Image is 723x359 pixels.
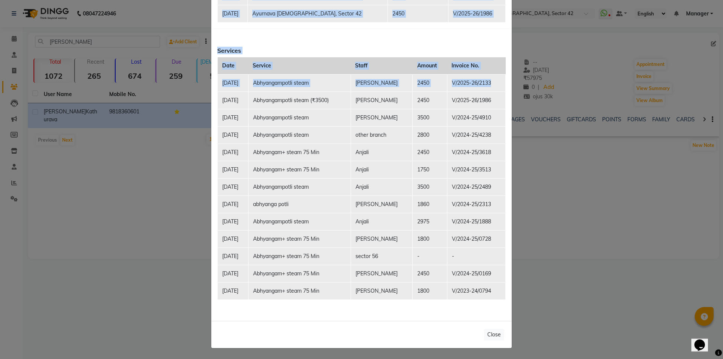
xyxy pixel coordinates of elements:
td: V/2025-26/2133 [447,74,505,92]
td: Anjali [351,178,413,196]
td: [DATE] [218,5,248,22]
td: [DATE] [218,126,249,144]
iframe: chat widget [691,329,715,351]
td: [PERSON_NAME] [351,74,413,92]
td: 1750 [413,161,447,178]
td: Abhyangampotli steam [248,126,351,144]
td: abhyanga potli [248,196,351,213]
td: Anjali [351,213,413,230]
td: 2450 [413,265,447,282]
td: 2450 [413,92,447,109]
th: Service [248,57,351,75]
td: Ayurnava [DEMOGRAPHIC_DATA], Sector 42 [248,5,388,22]
th: Date [218,57,249,75]
td: 2450 [413,74,447,92]
td: Anjali [351,161,413,178]
td: 2450 [413,144,447,161]
td: [DATE] [218,178,249,196]
td: 1860 [413,196,447,213]
td: [PERSON_NAME] [351,196,413,213]
td: 1800 [413,230,447,247]
td: Abhyangam+ steam 75 Min [248,265,351,282]
td: V/2025-26/1986 [447,92,505,109]
td: [PERSON_NAME] [351,265,413,282]
td: [DATE] [218,213,249,230]
td: [DATE] [218,282,249,299]
td: Abhyangam+ steam 75 Min [248,161,351,178]
th: Staff [351,57,413,75]
td: Abhyangampotli steam (₹3500) [248,92,351,109]
td: Abhyangam+ steam 75 Min [248,144,351,161]
td: V/2025-26/1986 [448,5,505,22]
td: - [413,247,447,265]
td: Abhyangampotli steam [248,74,351,92]
td: V/2024-25/3513 [447,161,505,178]
td: sector 56 [351,247,413,265]
td: Abhyangam+ steam 75 Min [248,282,351,299]
td: Anjali [351,144,413,161]
td: 2975 [413,213,447,230]
td: [DATE] [218,230,249,247]
td: [PERSON_NAME] [351,282,413,299]
td: V/2024-25/2489 [447,178,505,196]
td: other branch [351,126,413,144]
td: [DATE] [218,92,249,109]
td: [PERSON_NAME] [351,230,413,247]
td: Abhyangampotli steam [248,178,351,196]
td: V/2024-25/0728 [447,230,505,247]
td: 2800 [413,126,447,144]
td: 3500 [413,109,447,126]
td: Abhyangampotli steam [248,109,351,126]
td: V/2024-25/0169 [447,265,505,282]
th: Amount [413,57,447,75]
td: [DATE] [218,196,249,213]
button: Close [484,329,504,341]
td: [DATE] [218,265,249,282]
td: V/2024-25/1888 [447,213,505,230]
h6: Services [217,47,506,54]
td: Abhyangam+ steam 75 Min [248,230,351,247]
td: V/2024-25/3618 [447,144,505,161]
td: [DATE] [218,74,249,92]
td: Abhyangam+ steam 75 Min [248,247,351,265]
td: Abhyangampotli steam [248,213,351,230]
td: - [447,247,505,265]
th: Invoice No. [447,57,505,75]
td: V/2023-24/0794 [447,282,505,299]
td: V/2024-25/4910 [447,109,505,126]
td: [PERSON_NAME] [351,92,413,109]
td: V/2024-25/4238 [447,126,505,144]
td: [PERSON_NAME] [351,109,413,126]
td: 2450 [388,5,448,22]
td: [DATE] [218,247,249,265]
td: [DATE] [218,109,249,126]
td: 1800 [413,282,447,299]
td: 3500 [413,178,447,196]
td: [DATE] [218,144,249,161]
td: [DATE] [218,161,249,178]
td: V/2024-25/2313 [447,196,505,213]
